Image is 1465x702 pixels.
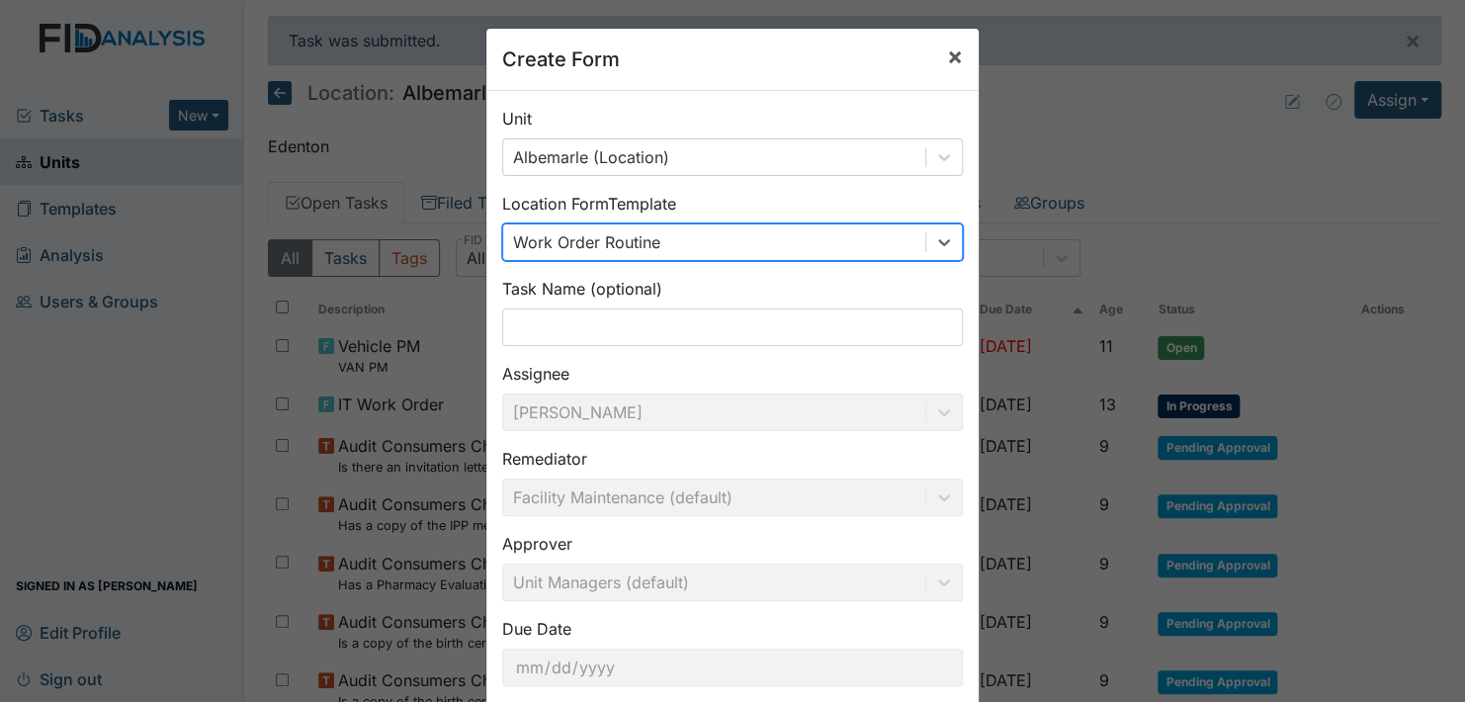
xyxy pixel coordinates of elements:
[502,617,571,641] label: Due Date
[502,192,676,216] label: Location Form Template
[947,42,963,70] span: ×
[502,107,532,131] label: Unit
[502,532,572,556] label: Approver
[502,44,620,74] h5: Create Form
[513,145,669,169] div: Albemarle (Location)
[502,447,587,471] label: Remediator
[502,277,662,301] label: Task Name (optional)
[931,29,979,84] button: Close
[513,230,660,254] div: Work Order Routine
[502,362,569,386] label: Assignee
